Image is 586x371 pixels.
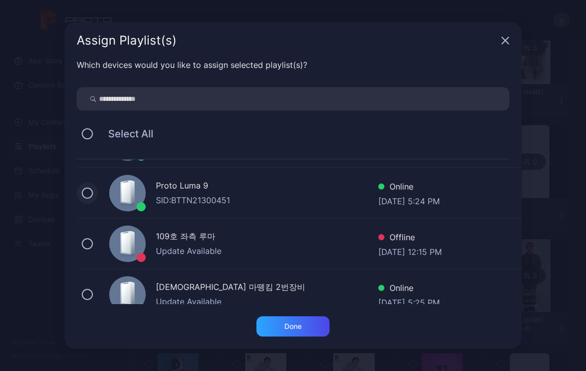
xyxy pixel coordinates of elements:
[284,322,302,330] div: Done
[378,231,442,246] div: Offline
[77,34,497,47] div: Assign Playlist(s)
[378,246,442,256] div: [DATE] 12:15 PM
[156,295,378,308] div: Update Available
[378,296,440,307] div: [DATE] 5:25 PM
[98,128,153,140] span: Select All
[156,194,378,206] div: SID: BTTN21300451
[156,281,378,295] div: [DEMOGRAPHIC_DATA] 마뗑킴 2번장비
[156,179,378,194] div: Proto Luma 9
[156,245,378,257] div: Update Available
[378,195,440,205] div: [DATE] 5:24 PM
[156,230,378,245] div: 109호 좌측 루마
[256,316,330,337] button: Done
[378,282,440,296] div: Online
[77,59,509,71] div: Which devices would you like to assign selected playlist(s)?
[378,180,440,195] div: Online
